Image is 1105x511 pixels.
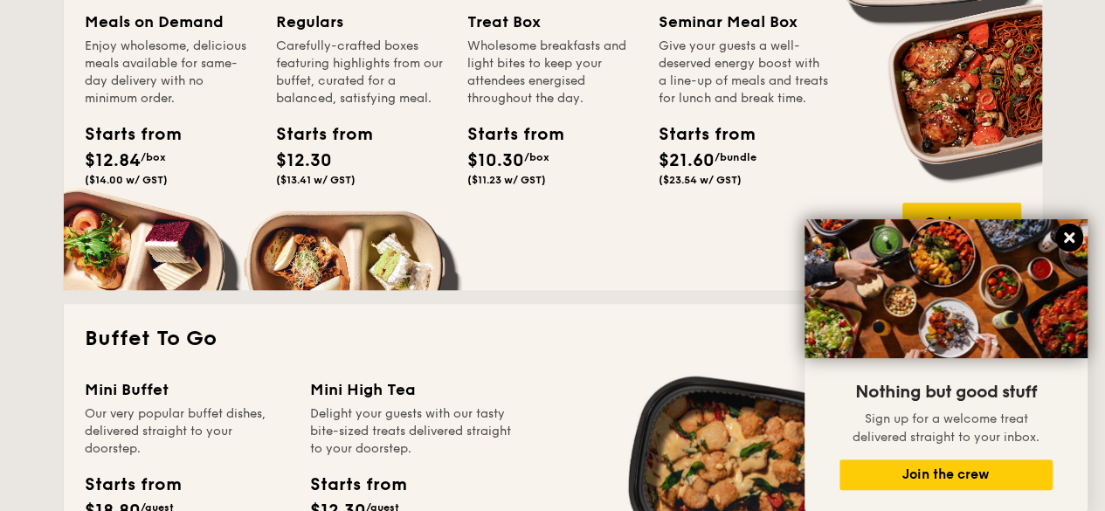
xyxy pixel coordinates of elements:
[85,38,255,107] div: Enjoy wholesome, delicious meals available for same-day delivery with no minimum order.
[85,121,163,148] div: Starts from
[1055,224,1083,252] button: Close
[839,459,1053,490] button: Join the crew
[467,150,524,171] span: $10.30
[805,219,1088,358] img: DSC07876-Edit02-Large.jpeg
[715,151,756,163] span: /bundle
[524,151,549,163] span: /box
[141,151,166,163] span: /box
[853,411,1039,445] span: Sign up for a welcome treat delivered straight to your inbox.
[85,325,1021,353] h2: Buffet To Go
[659,174,742,186] span: ($23.54 w/ GST)
[659,10,829,34] div: Seminar Meal Box
[85,174,168,186] span: ($14.00 w/ GST)
[276,38,446,107] div: Carefully-crafted boxes featuring highlights from our buffet, curated for a balanced, satisfying ...
[85,377,289,402] div: Mini Buffet
[659,150,715,171] span: $21.60
[902,203,1021,241] div: Order now
[85,150,141,171] span: $12.84
[659,121,737,148] div: Starts from
[855,382,1037,403] span: Nothing but good stuff
[659,38,829,107] div: Give your guests a well-deserved energy boost with a line-up of meals and treats for lunch and br...
[310,405,515,458] div: Delight your guests with our tasty bite-sized treats delivered straight to your doorstep.
[467,121,546,148] div: Starts from
[85,405,289,458] div: Our very popular buffet dishes, delivered straight to your doorstep.
[467,10,638,34] div: Treat Box
[85,10,255,34] div: Meals on Demand
[310,472,405,498] div: Starts from
[310,377,515,402] div: Mini High Tea
[276,150,332,171] span: $12.30
[85,472,180,498] div: Starts from
[467,38,638,107] div: Wholesome breakfasts and light bites to keep your attendees energised throughout the day.
[467,174,546,186] span: ($11.23 w/ GST)
[276,121,355,148] div: Starts from
[276,174,356,186] span: ($13.41 w/ GST)
[276,10,446,34] div: Regulars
